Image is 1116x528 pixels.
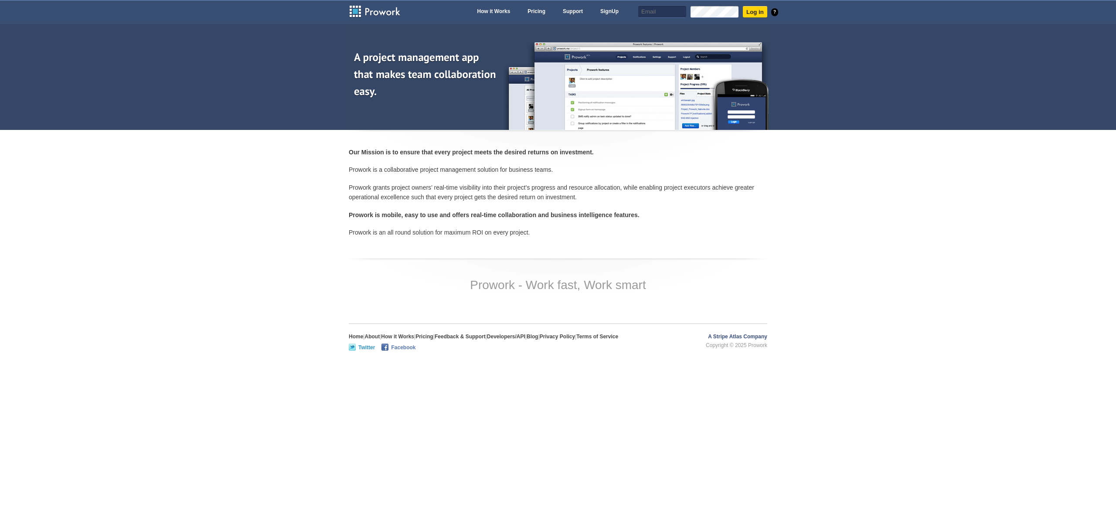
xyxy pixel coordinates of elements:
[349,334,363,340] a: Home
[558,6,587,18] a: Support
[349,165,767,174] p: Prowork is a collaborative project management solution for business teams.
[487,334,525,340] a: Developers/API
[706,341,767,350] span: Copyright © 2025 Prowork
[364,334,380,340] a: About
[381,334,414,340] a: How it Works
[349,5,412,18] a: Prowork
[596,6,623,18] a: SignUp
[349,228,767,237] p: Prowork is an all round solution for maximum ROI on every project.
[708,333,767,341] a: A Stripe Atlas Company
[523,6,550,18] a: Pricing
[349,258,767,310] div: Prowork - Work fast, Work smart
[771,8,778,16] a: ?
[638,6,686,18] input: Email
[349,149,594,156] strong: Our Mission is to ensure that every project meets the desired returns on investment.
[540,334,575,340] a: Privacy Policy
[381,344,415,351] a: Facebook
[349,344,375,351] a: Twitter
[349,211,640,218] strong: Prowork is mobile, easy to use and offers real-time collaboration and business intelligence featu...
[349,183,767,202] p: Prowork grants project owners’ real-time visibility into their project’s progress and resource al...
[435,334,486,340] a: Feedback & Support
[527,334,538,340] a: Blog
[415,334,433,340] a: Pricing
[349,333,618,350] p: | | | | | | | |
[743,6,767,17] input: Log in
[473,6,515,18] a: How it Works
[576,334,618,340] a: Terms of Service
